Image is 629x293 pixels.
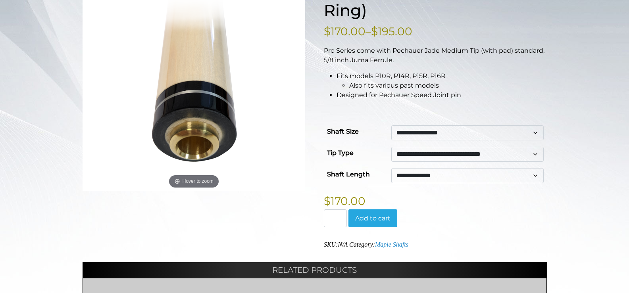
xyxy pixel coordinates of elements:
[324,241,348,248] span: SKU:
[324,25,331,38] span: $
[324,23,547,40] p: –
[371,25,378,38] span: $
[324,209,347,228] input: Product quantity
[327,125,359,138] label: Shaft Size
[348,209,397,228] button: Add to cart
[324,194,331,208] span: $
[324,194,365,208] bdi: 170.00
[337,90,547,100] li: Designed for Pechauer Speed Joint pin
[327,147,354,159] label: Tip Type
[338,241,348,248] span: N/A
[349,81,547,90] li: Also fits various past models
[324,46,547,65] p: Pro Series come with Pechauer Jade Medium Tip (with pad) standard, 5/8 inch Juma Ferrule.
[337,71,547,90] li: Fits models P10R, P14R, P15R, P16R
[327,168,370,181] label: Shaft Length
[375,241,408,248] a: Maple Shafts
[371,25,412,38] bdi: 195.00
[83,262,547,278] h2: Related products
[349,241,408,248] span: Category:
[324,25,365,38] bdi: 170.00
